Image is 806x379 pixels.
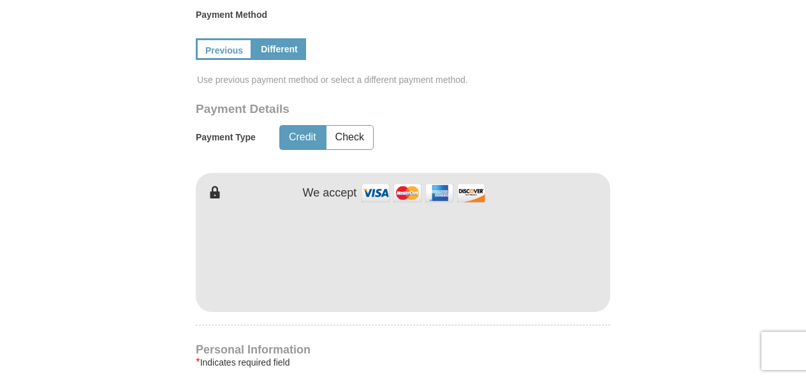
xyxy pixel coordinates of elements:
[360,179,487,207] img: credit cards accepted
[303,186,357,200] h4: We accept
[196,102,521,117] h3: Payment Details
[197,73,612,86] span: Use previous payment method or select a different payment method.
[253,38,306,60] a: Different
[196,355,610,370] div: Indicates required field
[196,345,610,355] h4: Personal Information
[196,132,256,143] h5: Payment Type
[196,38,253,60] a: Previous
[196,8,610,27] label: Payment Method
[280,126,325,149] button: Credit
[326,126,373,149] button: Check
